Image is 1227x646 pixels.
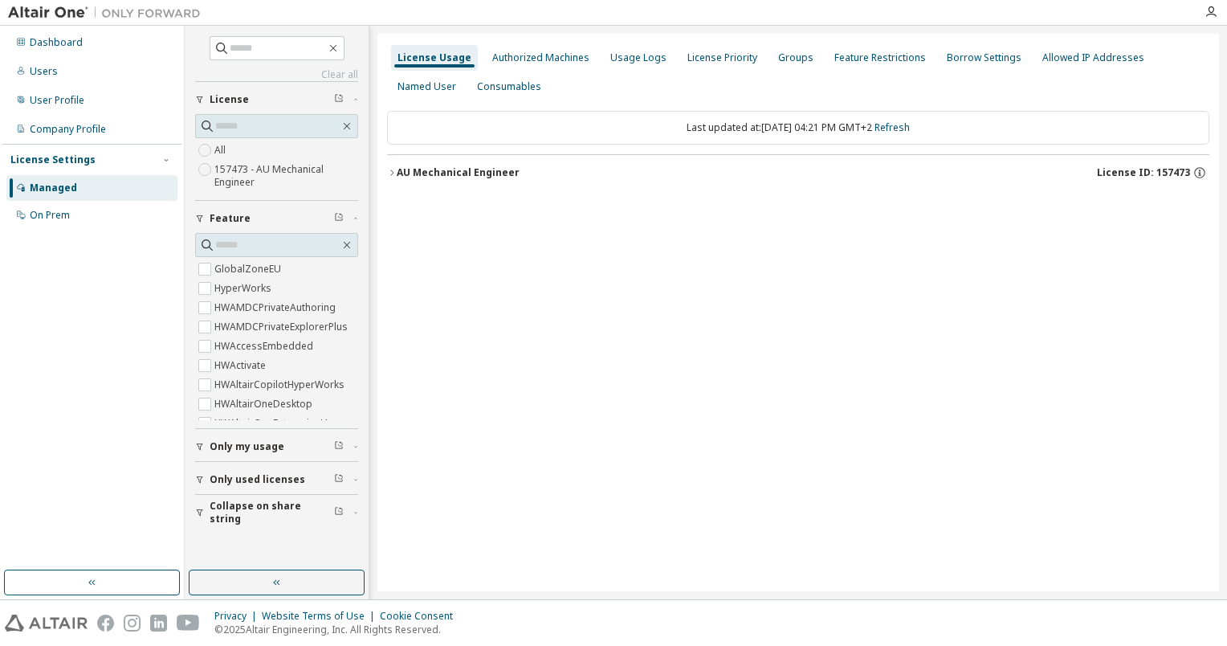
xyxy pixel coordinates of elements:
span: Clear filter [334,506,344,519]
div: License Priority [687,51,757,64]
div: License Usage [397,51,471,64]
div: Last updated at: [DATE] 04:21 PM GMT+2 [387,111,1209,145]
div: Company Profile [30,123,106,136]
button: Only used licenses [195,462,358,497]
div: Cookie Consent [380,610,463,623]
div: User Profile [30,94,84,107]
img: youtube.svg [177,615,200,632]
div: AU Mechanical Engineer [397,166,520,179]
div: Named User [397,80,456,93]
div: Users [30,65,58,78]
label: 157473 - AU Mechanical Engineer [214,160,358,192]
span: Clear filter [334,440,344,453]
button: Collapse on share string [195,495,358,530]
div: Consumables [477,80,541,93]
span: Clear filter [334,473,344,486]
div: Dashboard [30,36,83,49]
button: Only my usage [195,429,358,464]
div: Website Terms of Use [262,610,380,623]
label: HWActivate [214,356,269,375]
span: License ID: 157473 [1097,166,1190,179]
span: Collapse on share string [210,500,334,525]
div: Privacy [214,610,262,623]
button: Feature [195,201,358,236]
img: facebook.svg [97,615,114,632]
span: Only used licenses [210,473,305,486]
a: Clear all [195,68,358,81]
label: All [214,141,229,160]
label: HWAltairOneEnterpriseUser [214,414,346,433]
p: © 2025 Altair Engineering, Inc. All Rights Reserved. [214,623,463,636]
label: HWAltairCopilotHyperWorks [214,375,348,395]
label: HWAMDCPrivateExplorerPlus [214,317,351,337]
div: Groups [778,51,813,64]
div: Feature Restrictions [834,51,926,64]
a: Refresh [874,121,910,134]
label: GlobalZoneEU [214,260,284,279]
button: AU Mechanical EngineerLicense ID: 157473 [387,155,1209,190]
span: Clear filter [334,212,344,225]
label: HWAltairOneDesktop [214,395,316,414]
img: linkedin.svg [150,615,167,632]
label: HyperWorks [214,279,275,298]
span: Feature [210,212,251,225]
div: Managed [30,182,77,194]
div: Allowed IP Addresses [1042,51,1144,64]
div: License Settings [10,153,96,166]
span: Clear filter [334,93,344,106]
label: HWAMDCPrivateAuthoring [214,298,339,317]
img: altair_logo.svg [5,615,88,632]
span: Only my usage [210,440,284,453]
label: HWAccessEmbedded [214,337,316,356]
div: Authorized Machines [492,51,589,64]
span: License [210,93,249,106]
div: On Prem [30,209,70,222]
div: Borrow Settings [947,51,1021,64]
img: Altair One [8,5,209,21]
img: instagram.svg [124,615,141,632]
div: Usage Logs [610,51,666,64]
button: License [195,82,358,117]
